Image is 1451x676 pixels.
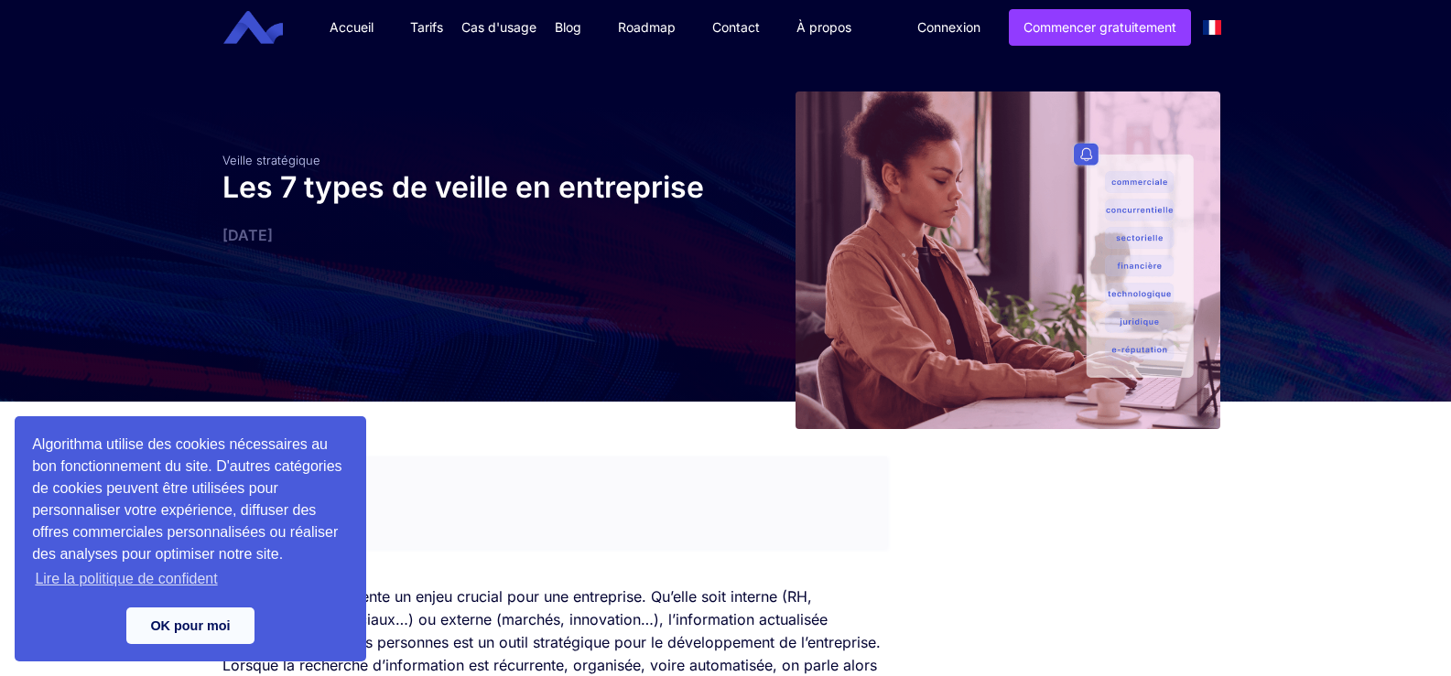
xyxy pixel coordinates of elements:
a: dismiss cookie message [126,607,254,644]
a: Commencer gratuitement [1009,9,1191,46]
span: Algorithma utilise des cookies nécessaires au bon fonctionnement du site. D'autres catégories de ... [32,434,349,593]
h1: Les 7 types de veille en entreprise [222,167,717,208]
div: Veille stratégique [222,153,717,167]
a: learn more about cookies [32,565,221,593]
a: Connexion [904,10,994,45]
div: cookieconsent [15,416,366,661]
div: Cas d'usage [461,18,536,37]
div: SOMMAIRE [222,456,888,504]
div: [DATE] [222,226,717,244]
